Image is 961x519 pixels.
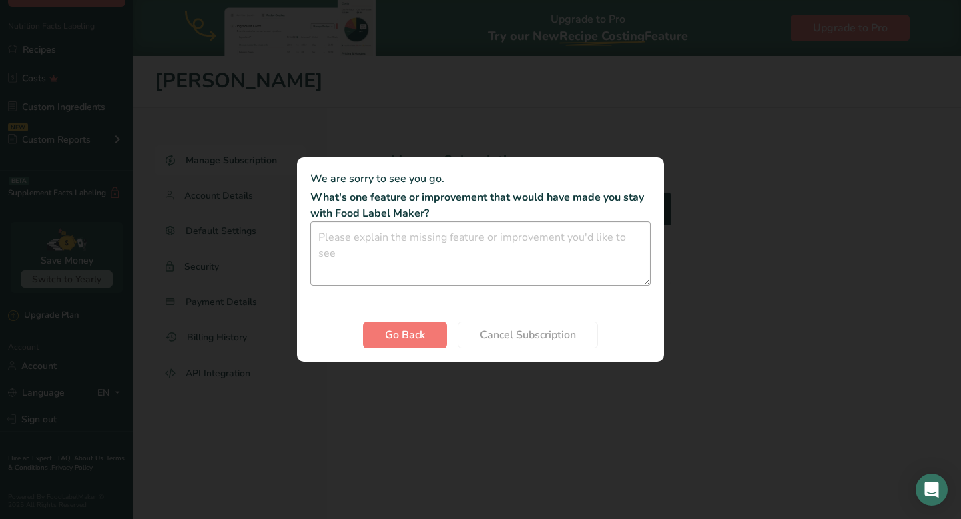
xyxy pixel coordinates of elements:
span: Go Back [385,327,425,343]
button: Go Back [363,322,447,348]
div: Open Intercom Messenger [916,474,948,506]
p: We are sorry to see you go. [310,171,651,187]
button: Cancel Subscription [458,322,598,348]
span: Cancel Subscription [480,327,576,343]
p: What's one feature or improvement that would have made you stay with Food Label Maker? [310,189,651,221]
